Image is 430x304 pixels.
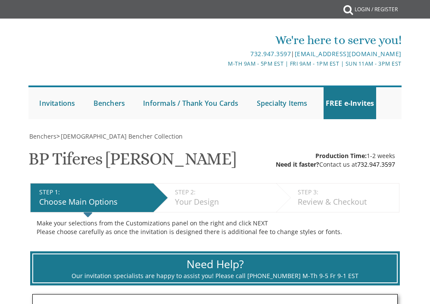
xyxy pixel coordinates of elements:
[56,132,183,140] span: >
[357,160,395,168] a: 732.947.3597
[44,256,386,272] div: Need Help?
[28,132,56,140] a: Benchers
[255,87,310,119] a: Specialty Items
[153,49,402,59] div: |
[29,132,56,140] span: Benchers
[141,87,240,119] a: Informals / Thank You Cards
[44,272,386,280] div: Our invitation specialists are happy to assist you! Please call [PHONE_NUMBER] M-Th 9-5 Fr 9-1 EST
[250,50,291,58] a: 732.947.3597
[39,188,149,196] div: STEP 1:
[324,87,377,119] a: FREE e-Invites
[175,188,272,196] div: STEP 2:
[153,59,402,68] div: M-Th 9am - 5pm EST | Fri 9am - 1pm EST | Sun 11am - 3pm EST
[298,188,394,196] div: STEP 3:
[60,132,183,140] a: [DEMOGRAPHIC_DATA] Bencher Collection
[153,32,402,49] div: We're here to serve you!
[298,196,394,208] div: Review & Checkout
[276,160,319,168] span: Need it faster?
[295,50,402,58] a: [EMAIL_ADDRESS][DOMAIN_NAME]
[37,87,77,119] a: Invitations
[315,152,367,160] span: Production Time:
[61,132,183,140] span: [DEMOGRAPHIC_DATA] Bencher Collection
[37,219,393,236] div: Make your selections from the Customizations panel on the right and click NEXT Please choose care...
[276,152,395,169] div: 1-2 weeks Contact us at
[28,149,236,175] h1: BP Tiferes [PERSON_NAME]
[39,196,149,208] div: Choose Main Options
[175,196,272,208] div: Your Design
[91,87,128,119] a: Benchers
